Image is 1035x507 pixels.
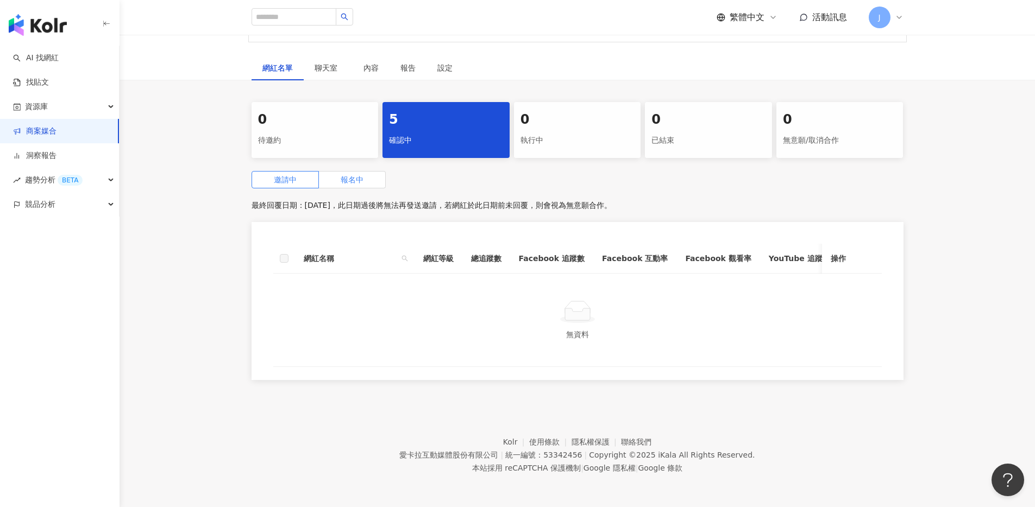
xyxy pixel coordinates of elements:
[341,13,348,21] span: search
[472,461,682,474] span: 本站採用 reCAPTCHA 保護機制
[760,244,839,274] th: YouTube 追蹤數
[262,62,293,74] div: 網紅名單
[399,250,410,267] span: search
[589,451,755,459] div: Copyright © 2025 All Rights Reserved.
[258,111,372,129] div: 0
[400,62,416,74] div: 報告
[621,438,651,446] a: 聯絡我們
[415,244,462,274] th: 網紅等級
[676,244,760,274] th: Facebook 觀看率
[274,175,297,184] span: 邀請中
[9,14,67,36] img: logo
[500,451,503,459] span: |
[286,328,869,340] div: 無資料
[638,464,682,472] a: Google 條款
[402,255,408,262] span: search
[252,197,904,213] p: 最終回覆日期：[DATE]，此日期過後將無法再發送邀請，若網紅於此日期前未回覆，則會視為無意願合作。
[878,11,880,23] span: J
[13,53,59,64] a: searchAI 找網紅
[658,451,676,459] a: iKala
[25,94,48,119] span: 資源庫
[584,464,636,472] a: Google 隱私權
[572,438,622,446] a: 隱私權保護
[437,62,453,74] div: 設定
[462,244,510,274] th: 總追蹤數
[389,131,503,150] div: 確認中
[258,131,372,150] div: 待邀約
[520,131,635,150] div: 執行中
[13,176,21,184] span: rise
[593,244,676,274] th: Facebook 互動率
[58,175,83,186] div: BETA
[304,252,397,264] span: 網紅名稱
[315,64,342,72] span: 聊天室
[389,111,503,129] div: 5
[25,192,55,217] span: 競品分析
[584,451,587,459] span: |
[505,451,582,459] div: 統一編號：53342456
[363,62,379,74] div: 內容
[730,11,764,23] span: 繁體中文
[992,464,1024,496] iframe: Help Scout Beacon - Open
[510,244,593,274] th: Facebook 追蹤數
[651,131,766,150] div: 已結束
[13,126,57,137] a: 商案媒合
[520,111,635,129] div: 0
[341,175,363,184] span: 報名中
[13,150,57,161] a: 洞察報告
[13,77,49,88] a: 找貼文
[651,111,766,129] div: 0
[636,464,638,472] span: |
[783,111,897,129] div: 0
[529,438,572,446] a: 使用條款
[25,168,83,192] span: 趨勢分析
[822,244,882,274] th: 操作
[399,451,498,459] div: 愛卡拉互動媒體股份有限公司
[783,131,897,150] div: 無意願/取消合作
[503,438,529,446] a: Kolr
[812,12,847,22] span: 活動訊息
[581,464,584,472] span: |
